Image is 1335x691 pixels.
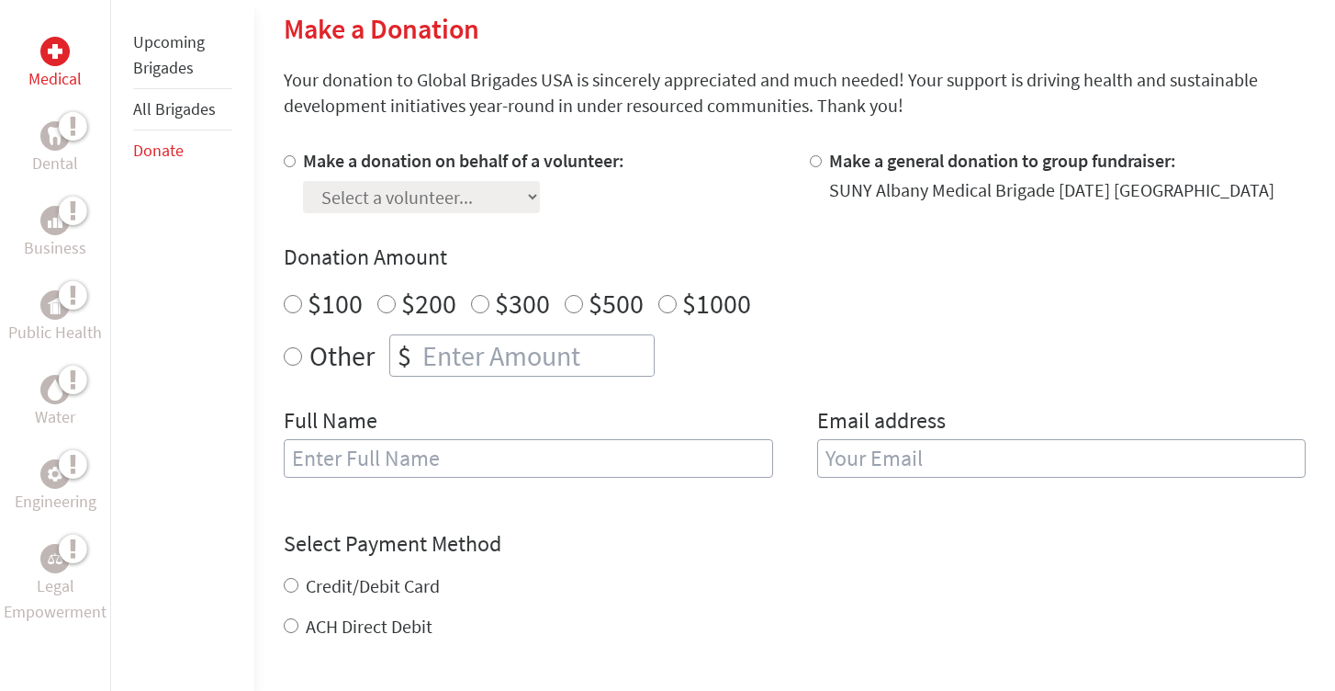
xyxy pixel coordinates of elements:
[40,206,70,235] div: Business
[32,121,78,176] a: DentalDental
[48,213,62,228] img: Business
[4,544,107,625] a: Legal EmpowermentLegal Empowerment
[40,375,70,404] div: Water
[303,149,624,172] label: Make a donation on behalf of a volunteer:
[48,553,62,564] img: Legal Empowerment
[28,37,82,92] a: MedicalMedical
[48,379,62,400] img: Water
[589,286,644,321] label: $500
[817,439,1306,478] input: Your Email
[308,286,363,321] label: $100
[817,406,946,439] label: Email address
[829,177,1274,203] div: SUNY Albany Medical Brigade [DATE] [GEOGRAPHIC_DATA]
[48,296,62,314] img: Public Health
[309,334,375,377] label: Other
[306,574,440,597] label: Credit/Debit Card
[495,286,550,321] label: $300
[40,544,70,573] div: Legal Empowerment
[829,149,1176,172] label: Make a general donation to group fundraiser:
[24,206,86,261] a: BusinessBusiness
[32,151,78,176] p: Dental
[28,66,82,92] p: Medical
[15,459,96,515] a: EngineeringEngineering
[35,404,75,430] p: Water
[40,121,70,151] div: Dental
[419,335,654,376] input: Enter Amount
[133,31,205,78] a: Upcoming Brigades
[390,335,419,376] div: $
[284,406,377,439] label: Full Name
[284,12,1306,45] h2: Make a Donation
[48,44,62,59] img: Medical
[133,98,216,119] a: All Brigades
[40,290,70,320] div: Public Health
[35,375,75,430] a: WaterWater
[133,89,232,130] li: All Brigades
[8,320,102,345] p: Public Health
[15,489,96,515] p: Engineering
[24,235,86,261] p: Business
[306,615,432,638] label: ACH Direct Debit
[682,286,751,321] label: $1000
[4,573,107,625] p: Legal Empowerment
[133,130,232,171] li: Donate
[8,290,102,345] a: Public HealthPublic Health
[48,467,62,481] img: Engineering
[40,37,70,66] div: Medical
[284,243,1306,272] h4: Donation Amount
[133,22,232,89] li: Upcoming Brigades
[48,127,62,144] img: Dental
[133,140,184,161] a: Donate
[40,459,70,489] div: Engineering
[284,439,772,478] input: Enter Full Name
[284,529,1306,559] h4: Select Payment Method
[401,286,456,321] label: $200
[284,67,1306,119] p: Your donation to Global Brigades USA is sincerely appreciated and much needed! Your support is dr...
